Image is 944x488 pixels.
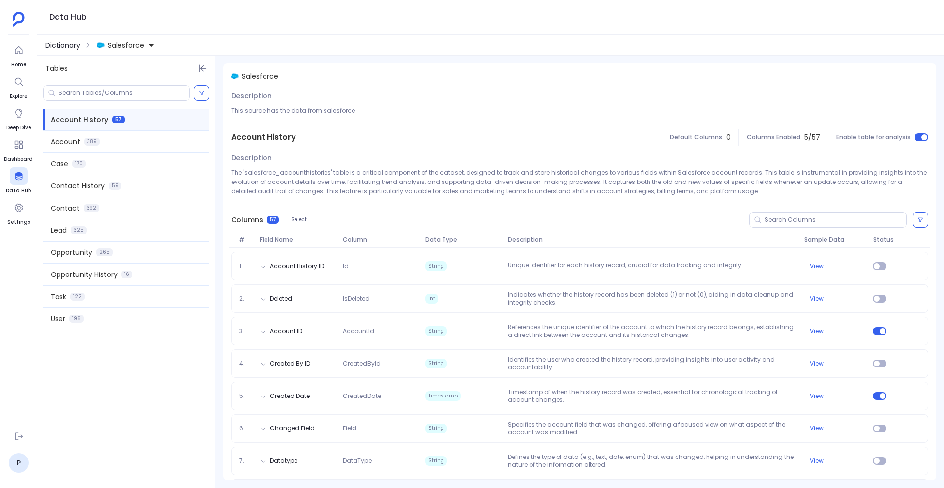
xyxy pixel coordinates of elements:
span: 170 [72,160,86,168]
span: CreatedDate [339,392,421,400]
span: 59 [109,182,121,190]
span: String [425,456,447,466]
span: 3. [236,327,256,335]
button: View [810,327,824,335]
span: Int [425,294,438,304]
span: 16 [121,271,132,278]
span: String [425,359,447,368]
span: 57 [267,216,279,224]
a: Deep Dive [6,104,31,132]
button: View [810,262,824,270]
p: Indicates whether the history record has been deleted (1) or not (0), aiding in data cleanup and ... [504,291,800,306]
span: # [235,236,256,244]
button: View [810,295,824,303]
span: 4. [236,360,256,367]
span: String [425,326,447,336]
span: Columns Enabled [747,133,800,141]
h1: Data Hub [49,10,87,24]
p: The 'salesforce_accounthistories' table is a critical component of the dataset, designed to track... [231,168,928,196]
div: Tables [37,56,215,81]
span: Contact [51,203,80,213]
span: Opportunity [51,247,92,257]
span: Columns [231,215,263,225]
span: Account [51,137,80,147]
span: Salesforce [108,40,144,50]
span: 5. [236,392,256,400]
input: Search Columns [765,216,906,224]
span: Settings [7,218,30,226]
button: View [810,392,824,400]
button: Created Date [270,392,310,400]
span: Status [869,236,897,244]
span: 0 [726,132,731,142]
button: Hide Tables [196,61,209,75]
span: AccountId [339,327,421,335]
span: 392 [84,204,99,212]
span: 389 [84,138,100,146]
a: Dashboard [4,136,33,163]
span: Column [339,236,421,244]
span: 7. [236,457,256,465]
button: Account History ID [270,262,324,270]
span: Data Type [421,236,504,244]
p: Specifies the account field that was changed, offering a focused view on what aspect of the accou... [504,421,800,436]
button: Deleted [270,295,292,303]
span: 196 [69,315,84,323]
span: 1. [236,262,256,270]
span: 122 [70,293,85,301]
span: 57 [112,116,125,123]
p: Timestamp of when the history record was created, essential for chronological tracking of account... [504,388,800,404]
button: Select [285,213,313,226]
span: Home [10,61,28,69]
button: Salesforce [95,37,157,53]
span: Task [51,292,66,302]
span: Dashboard [4,155,33,163]
span: Field Name [256,236,338,244]
a: Home [10,41,28,69]
span: 6. [236,425,256,432]
span: Enable table for analysis [836,133,911,141]
span: String [425,261,447,271]
span: Id [339,262,421,270]
span: Salesforce [242,71,278,81]
span: Description [504,236,800,244]
span: Default Columns [670,133,722,141]
button: View [810,457,824,465]
span: Case [51,159,68,169]
input: Search Tables/Columns [59,89,189,97]
span: Field [339,425,421,432]
span: User [51,314,65,324]
a: Settings [7,199,30,226]
span: Lead [51,225,67,235]
img: salesforce.svg [231,72,239,80]
span: Contact History [51,181,105,191]
span: Description [231,91,272,101]
span: 325 [71,226,87,234]
button: Account ID [270,327,302,335]
span: DataType [339,457,421,465]
a: P [9,453,29,473]
span: IsDeleted [339,295,421,303]
span: Account History [231,131,296,143]
a: Explore [10,73,28,100]
button: Changed Field [270,425,315,432]
span: Dictionary [45,40,80,50]
p: Defines the type of data (e.g., text, date, enum) that was changed, helping in understanding the ... [504,453,800,469]
button: Datatype [270,457,297,465]
span: Explore [10,92,28,100]
span: Timestamp [425,391,461,401]
span: 265 [96,248,113,256]
span: CreatedById [339,360,421,367]
span: Opportunity History [51,270,118,279]
span: Deep Dive [6,124,31,132]
button: View [810,425,824,432]
button: View [810,360,824,367]
span: Sample Data [800,236,869,244]
span: 5 / 57 [804,132,820,142]
img: salesforce.svg [97,41,105,49]
p: References the unique identifier of the account to which the history record belongs, establishing... [504,323,800,339]
p: Unique identifier for each history record, crucial for data tracking and integrity. [504,261,800,271]
p: Identifies the user who created the history record, providing insights into user activity and acc... [504,356,800,371]
button: Created By ID [270,360,310,367]
a: Data Hub [6,167,31,195]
